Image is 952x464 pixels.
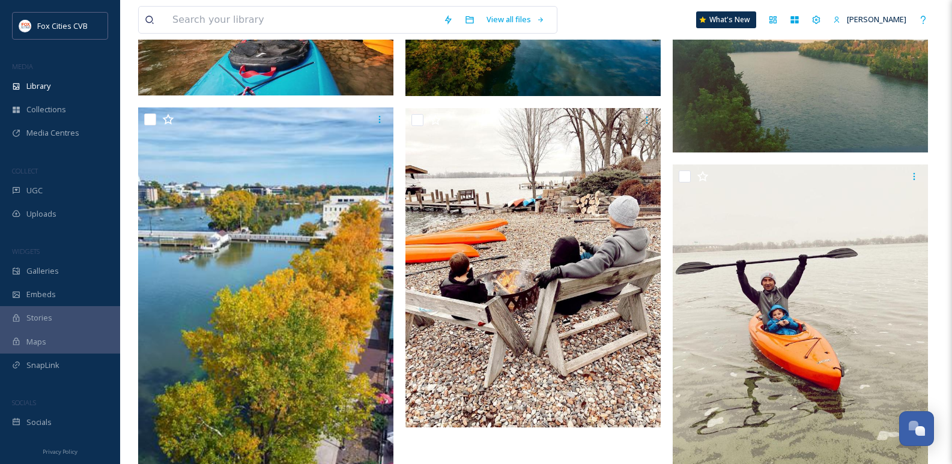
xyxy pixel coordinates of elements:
[12,166,38,175] span: COLLECT
[43,448,77,456] span: Privacy Policy
[166,7,437,33] input: Search your library
[19,20,31,32] img: images.png
[696,11,756,28] a: What's New
[37,20,88,31] span: Fox Cities CVB
[43,444,77,458] a: Privacy Policy
[827,8,912,31] a: [PERSON_NAME]
[26,104,66,115] span: Collections
[899,411,934,446] button: Open Chat
[405,108,661,427] img: LittleLakeButteDesMortes_IG@annykit (2).jpg
[26,289,56,300] span: Embeds
[26,336,46,348] span: Maps
[12,398,36,407] span: SOCIALS
[481,8,551,31] a: View all files
[26,208,56,220] span: Uploads
[12,247,40,256] span: WIDGETS
[26,127,79,139] span: Media Centres
[12,62,33,71] span: MEDIA
[26,417,52,428] span: Socials
[26,185,43,196] span: UGC
[847,14,906,25] span: [PERSON_NAME]
[26,360,59,371] span: SnapLink
[26,312,52,324] span: Stories
[26,80,50,92] span: Library
[26,265,59,277] span: Galleries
